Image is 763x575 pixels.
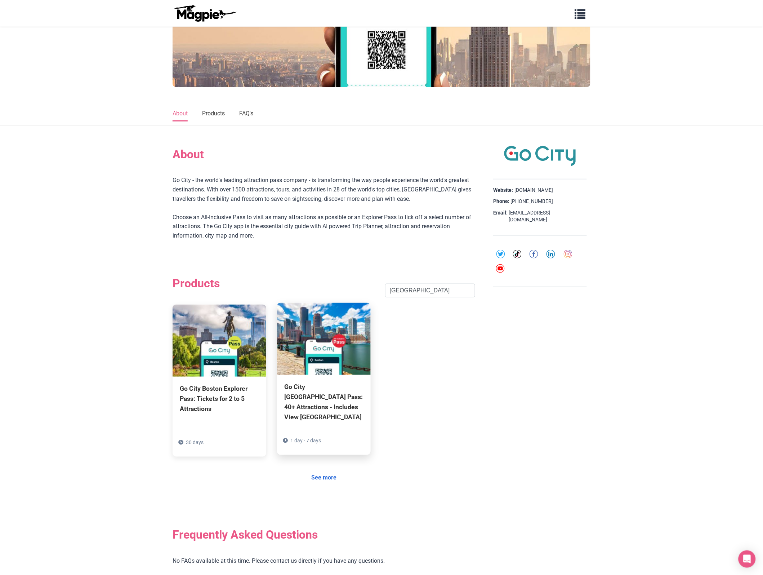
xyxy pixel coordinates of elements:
[307,471,341,485] a: See more
[180,384,259,414] div: Go City Boston Explorer Pass: Tickets for 2 to 5 Attractions
[202,106,225,121] a: Products
[564,250,572,258] img: instagram-round-01-d873700d03cfe9216e9fb2676c2aa726.svg
[493,209,508,217] strong: Email:
[277,303,371,375] img: Go City Boston Pass: 40+ Attractions - Includes View Boston
[173,528,475,542] h2: Frequently Asked Questions
[173,5,237,22] img: logo-ab69f6fb50320c5b225c76a69d11143b.png
[530,250,538,258] img: facebook-round-01-50ddc191f871d4ecdbe8252d2011563a.svg
[284,382,363,423] div: Go City [GEOGRAPHIC_DATA] Pass: 40+ Attractions - Includes View [GEOGRAPHIC_DATA]
[515,187,553,194] a: [DOMAIN_NAME]
[186,440,204,446] span: 30 days
[385,284,475,297] input: Search product name, city, or interal id
[493,198,509,205] strong: Phone:
[277,303,371,455] a: Go City [GEOGRAPHIC_DATA] Pass: 40+ Attractions - Includes View [GEOGRAPHIC_DATA] 1 day - 7 days
[173,557,475,566] p: No FAQs available at this time. Please contact us directly if you have any questions.
[504,144,576,168] img: Go City logo
[173,305,266,447] a: Go City Boston Explorer Pass: Tickets for 2 to 5 Attractions 30 days
[496,264,505,273] img: youtube-round-01-0acef599b0341403c37127b094ecd7da.svg
[173,176,475,240] div: Go City - the world's leading attraction pass company - is transforming the way people experience...
[173,147,475,161] h2: About
[239,106,253,121] a: FAQ's
[509,209,587,224] a: [EMAIL_ADDRESS][DOMAIN_NAME]
[493,198,587,205] div: [PHONE_NUMBER]
[493,187,513,194] strong: Website:
[513,250,522,258] img: tiktok-round-01-ca200c7ba8d03f2cade56905edf8567d.svg
[739,550,756,568] div: Open Intercom Messenger
[173,277,220,290] h2: Products
[496,250,505,258] img: twitter-round-01-cd1e625a8cae957d25deef6d92bf4839.svg
[173,106,188,121] a: About
[173,305,266,377] img: Go City Boston Explorer Pass: Tickets for 2 to 5 Attractions
[290,438,321,444] span: 1 day - 7 days
[546,250,555,258] img: linkedin-round-01-4bc9326eb20f8e88ec4be7e8773b84b7.svg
